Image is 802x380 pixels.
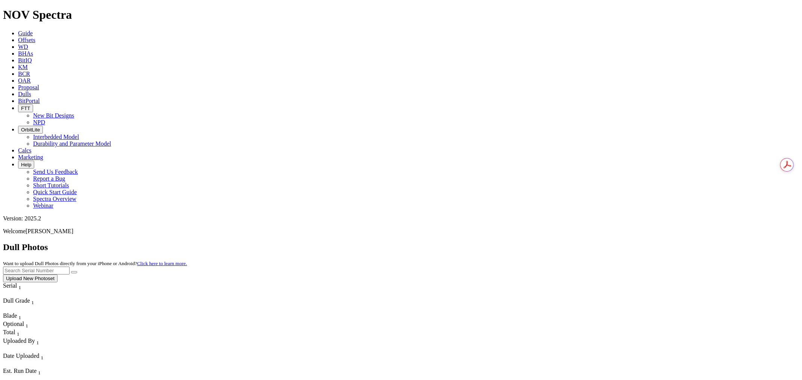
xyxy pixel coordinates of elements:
a: Guide [18,30,33,36]
span: Est. Run Date [3,368,36,374]
sub: 1 [41,355,43,360]
a: Marketing [18,154,43,160]
sub: 1 [38,370,41,375]
div: Sort None [3,297,56,312]
a: WD [18,44,28,50]
a: Click here to learn more. [137,261,187,266]
div: Sort None [3,312,29,321]
a: BitPortal [18,98,40,104]
a: BHAs [18,50,33,57]
span: Optional [3,321,24,327]
span: Serial [3,282,17,289]
div: Version: 2025.2 [3,215,799,222]
a: Dulls [18,91,31,97]
div: Sort None [3,321,29,329]
a: Report a Bug [33,175,65,182]
a: OAR [18,77,31,84]
h1: NOV Spectra [3,8,799,22]
button: FTT [18,104,33,112]
div: Sort None [3,338,90,353]
a: Calcs [18,147,32,154]
span: Sort None [18,312,21,319]
div: Column Menu [3,361,59,368]
div: Serial Sort None [3,282,35,291]
span: Sort None [17,329,20,335]
a: NPD [33,119,45,125]
button: Help [18,161,34,169]
sub: 1 [36,340,39,345]
a: Durability and Parameter Model [33,140,111,147]
p: Welcome [3,228,799,235]
a: Spectra Overview [33,196,76,202]
button: Upload New Photoset [3,274,58,282]
a: Quick Start Guide [33,189,77,195]
h2: Dull Photos [3,242,799,252]
div: Dull Grade Sort None [3,297,56,306]
span: [PERSON_NAME] [26,228,73,234]
a: Short Tutorials [33,182,69,188]
span: Total [3,329,15,335]
span: Blade [3,312,17,319]
div: Column Menu [3,291,35,297]
span: Uploaded By [3,338,35,344]
span: FTT [21,106,30,111]
div: Uploaded By Sort None [3,338,90,346]
a: New Bit Designs [33,112,74,119]
sub: 1 [17,332,20,337]
div: Date Uploaded Sort None [3,353,59,361]
a: BCR [18,71,30,77]
div: Sort None [3,353,59,368]
a: Interbedded Model [33,134,79,140]
a: Send Us Feedback [33,169,78,175]
div: Column Menu [3,306,56,312]
sub: 1 [18,315,21,320]
a: Offsets [18,37,35,43]
span: Dull Grade [3,297,30,304]
sub: 1 [26,323,28,329]
span: Sort None [18,282,21,289]
a: Webinar [33,202,53,209]
span: OrbitLite [21,127,40,133]
div: Sort None [3,282,35,297]
span: Sort None [26,321,28,327]
span: Date Uploaded [3,353,39,359]
small: Want to upload Dull Photos directly from your iPhone or Android? [3,261,187,266]
div: Column Menu [3,346,90,353]
a: KM [18,64,28,70]
sub: 1 [18,285,21,290]
span: Help [21,162,31,167]
div: Blade Sort None [3,312,29,321]
sub: 1 [32,300,34,305]
a: BitIQ [18,57,32,63]
button: OrbitLite [18,126,43,134]
span: Sort None [32,297,34,304]
span: Sort None [41,353,43,359]
span: Sort None [38,368,41,374]
a: Proposal [18,84,39,90]
input: Search Serial Number [3,267,70,274]
div: Optional Sort None [3,321,29,329]
div: Est. Run Date Sort None [3,368,56,376]
div: Total Sort None [3,329,29,337]
div: Sort None [3,329,29,337]
span: Sort None [36,338,39,344]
